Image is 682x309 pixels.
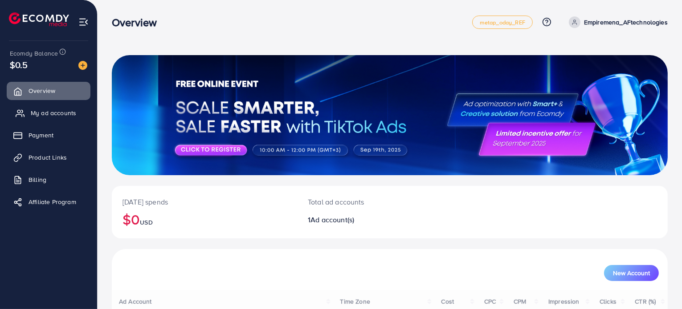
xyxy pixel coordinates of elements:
[7,171,90,189] a: Billing
[604,265,659,281] button: New Account
[7,104,90,122] a: My ad accounts
[472,16,533,29] a: metap_oday_REF
[7,82,90,100] a: Overview
[613,270,650,276] span: New Account
[29,86,55,95] span: Overview
[29,131,53,140] span: Payment
[123,211,286,228] h2: $0
[78,17,89,27] img: menu
[7,148,90,166] a: Product Links
[78,61,87,70] img: image
[140,218,152,227] span: USD
[123,197,286,207] p: [DATE] spends
[644,269,675,302] iframe: Chat
[7,193,90,211] a: Affiliate Program
[308,216,425,224] h2: 1
[7,126,90,144] a: Payment
[29,175,46,184] span: Billing
[310,215,354,225] span: Ad account(s)
[29,197,76,206] span: Affiliate Program
[10,58,28,71] span: $0.5
[9,12,69,26] img: logo
[112,16,164,29] h3: Overview
[308,197,425,207] p: Total ad accounts
[31,108,76,117] span: My ad accounts
[10,49,58,58] span: Ecomdy Balance
[480,20,525,25] span: metap_oday_REF
[29,153,67,162] span: Product Links
[565,16,668,28] a: Empiremena_AFtechnologies
[584,17,668,28] p: Empiremena_AFtechnologies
